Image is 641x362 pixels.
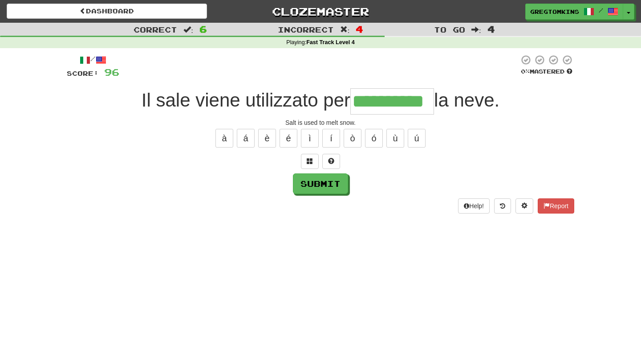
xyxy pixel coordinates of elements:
button: Switch sentence to multiple choice alt+p [301,154,319,169]
span: Correct [134,25,177,34]
span: 0 % [521,68,530,75]
button: è [258,129,276,148]
button: á [237,129,255,148]
span: Score: [67,70,99,77]
a: GregTomkins / [525,4,623,20]
button: Help! [458,198,490,214]
button: Round history (alt+y) [494,198,511,214]
a: Clozemaster [220,4,421,19]
div: Salt is used to melt snow. [67,118,574,127]
strong: Fast Track Level 4 [306,39,355,45]
button: ó [365,129,383,148]
span: Il sale viene utilizzato per [142,90,350,111]
div: Mastered [519,68,574,76]
span: 96 [104,66,119,78]
button: Report [538,198,574,214]
span: Incorrect [278,25,334,34]
button: Submit [293,173,348,194]
span: : [183,26,193,33]
span: : [471,26,481,33]
span: 6 [199,24,207,34]
span: : [340,26,350,33]
button: ù [386,129,404,148]
button: Single letter hint - you only get 1 per sentence and score half the points! alt+h [322,154,340,169]
span: GregTomkins [530,8,579,16]
span: To go [434,25,465,34]
a: Dashboard [7,4,207,19]
span: 4 [356,24,363,34]
div: / [67,54,119,66]
button: é [280,129,297,148]
span: / [599,7,603,13]
button: ò [344,129,361,148]
button: ú [408,129,426,148]
button: í [322,129,340,148]
span: 4 [487,24,495,34]
span: la neve. [434,90,499,111]
button: à [215,129,233,148]
button: ì [301,129,319,148]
